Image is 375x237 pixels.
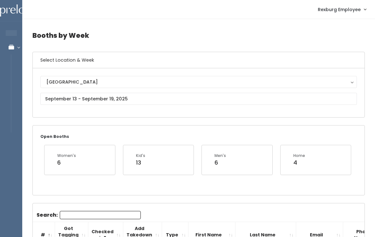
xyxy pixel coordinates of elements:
[40,93,357,105] input: September 13 - September 19, 2025
[293,159,305,167] div: 4
[136,153,145,159] div: Kid's
[40,134,69,139] small: Open Booths
[293,153,305,159] div: Home
[46,78,351,85] div: [GEOGRAPHIC_DATA]
[136,159,145,167] div: 13
[57,159,76,167] div: 6
[318,6,361,13] span: Rexburg Employee
[40,76,357,88] button: [GEOGRAPHIC_DATA]
[57,153,76,159] div: Women's
[33,52,365,68] h6: Select Location & Week
[60,211,141,219] input: Search:
[215,159,226,167] div: 6
[311,3,372,16] a: Rexburg Employee
[37,211,141,219] label: Search:
[215,153,226,159] div: Men's
[32,27,365,44] h4: Booths by Week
